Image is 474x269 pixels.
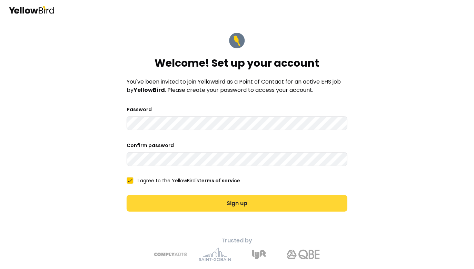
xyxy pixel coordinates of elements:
a: terms of service [199,177,240,184]
p: You've been invited to join YellowBird as a Point of Contact for an active EHS job by . Please cr... [127,78,347,94]
label: I agree to the YellowBird's [138,178,240,183]
strong: YellowBird [134,86,165,94]
h1: Welcome! Set up your account [155,57,319,69]
p: Trusted by [121,237,353,245]
button: Sign up [127,195,347,212]
label: Confirm password [127,142,174,149]
label: Password [127,106,152,113]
